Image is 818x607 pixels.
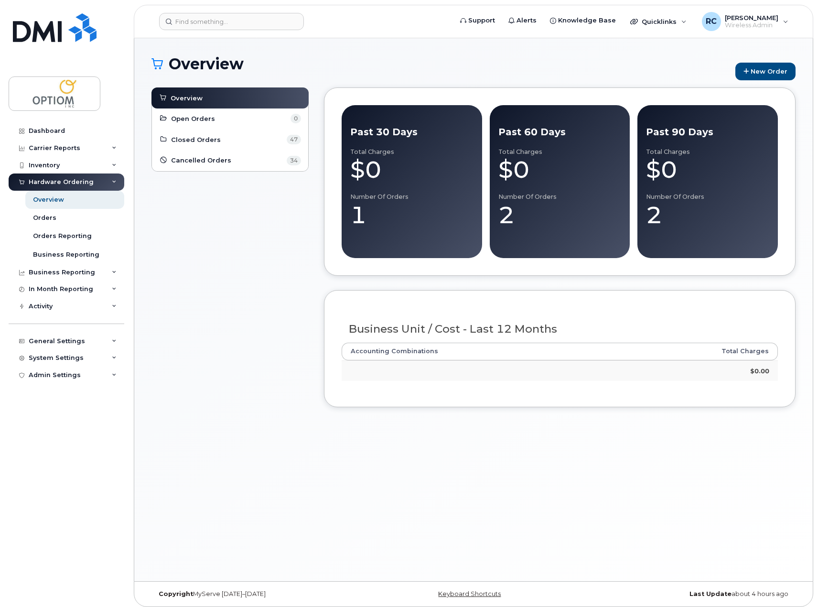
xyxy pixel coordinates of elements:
div: Number of Orders [498,193,622,201]
div: Total Charges [350,148,474,156]
div: 1 [350,201,474,229]
th: Total Charges [611,343,778,360]
div: $0 [646,155,769,184]
strong: Copyright [159,590,193,597]
h1: Overview [151,55,731,72]
div: Total Charges [646,148,769,156]
span: Open Orders [171,114,215,123]
a: Closed Orders 47 [159,134,301,145]
div: Total Charges [498,148,622,156]
strong: $0.00 [750,367,769,375]
span: Closed Orders [171,135,221,144]
div: Number of Orders [350,193,474,201]
div: MyServe [DATE]–[DATE] [151,590,366,598]
div: Past 90 Days [646,125,769,139]
span: 0 [291,114,301,123]
span: 47 [287,135,301,144]
div: about 4 hours ago [581,590,796,598]
h3: Business Unit / Cost - Last 12 Months [349,323,771,335]
a: Open Orders 0 [159,113,301,124]
span: Overview [171,94,203,103]
th: Accounting Combinations [342,343,611,360]
span: 34 [287,156,301,165]
div: $0 [498,155,622,184]
a: Cancelled Orders 34 [159,155,301,166]
div: 2 [498,201,622,229]
div: 2 [646,201,769,229]
div: Number of Orders [646,193,769,201]
div: $0 [350,155,474,184]
strong: Last Update [689,590,732,597]
a: Overview [159,92,301,104]
div: Past 30 Days [350,125,474,139]
a: Keyboard Shortcuts [438,590,501,597]
a: New Order [735,63,796,80]
span: Cancelled Orders [171,156,231,165]
div: Past 60 Days [498,125,622,139]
